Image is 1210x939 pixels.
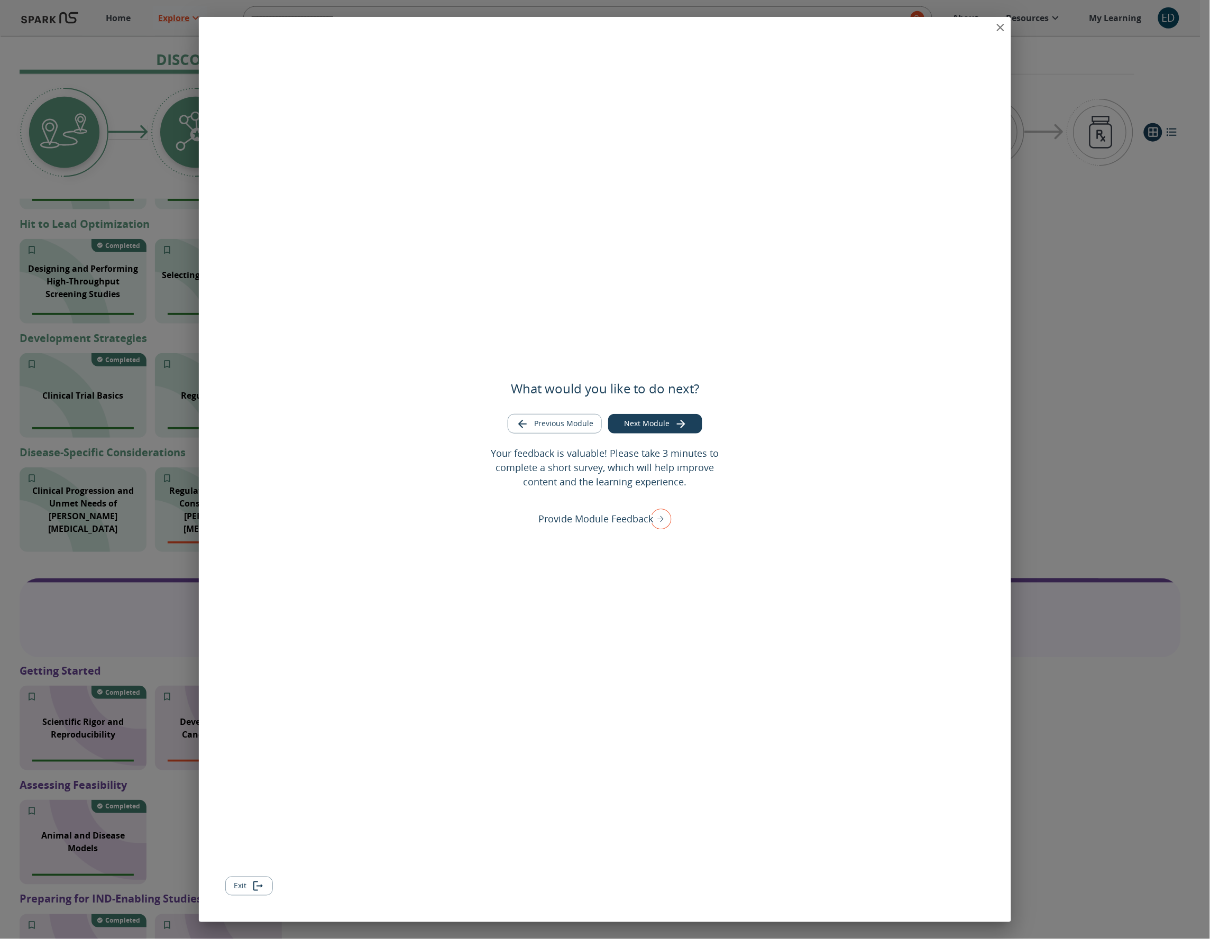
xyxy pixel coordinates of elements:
p: Provide Module Feedback [538,512,653,526]
button: Go to previous module [508,414,602,434]
button: Exit module [225,877,273,896]
h5: What would you like to do next? [511,380,699,397]
button: Go to next module [608,414,702,434]
p: Your feedback is valuable! Please take 3 minutes to complete a short survey, which will help impr... [483,446,727,489]
img: right arrow [645,505,672,532]
button: close [990,17,1011,38]
div: Provide Module Feedback [538,505,672,532]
